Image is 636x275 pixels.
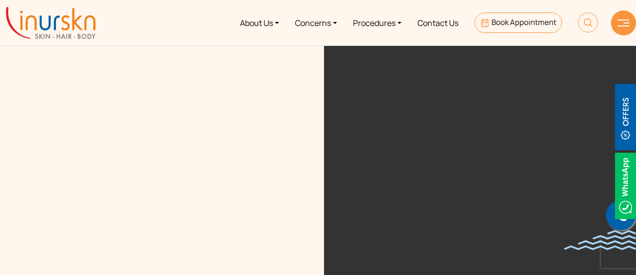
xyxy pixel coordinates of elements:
a: Concerns [287,4,345,41]
img: HeaderSearch [578,12,598,32]
img: offerBt [615,84,636,150]
img: inurskn-logo [6,7,95,39]
a: Book Appointment [474,12,562,33]
a: About Us [232,4,287,41]
img: Whatsappicon [615,153,636,219]
a: Procedures [345,4,409,41]
img: bluewave [564,230,636,250]
a: Contact Us [409,4,466,41]
a: Whatsappicon [615,179,636,190]
span: Book Appointment [491,17,556,27]
img: hamLine.svg [617,19,629,26]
